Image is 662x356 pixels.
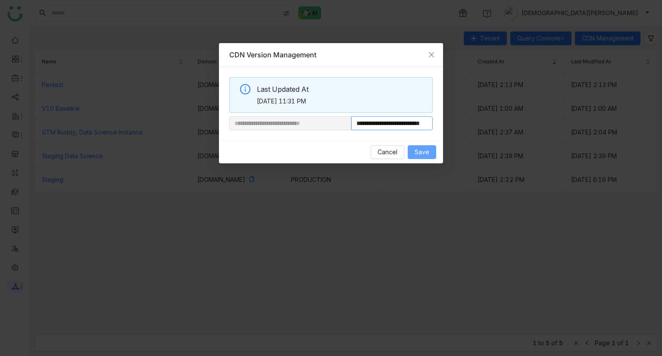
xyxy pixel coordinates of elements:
button: Save [408,145,436,159]
button: Cancel [371,145,404,159]
span: Last Updated At [257,84,426,95]
span: Save [415,147,429,157]
span: [DATE] 11:31 PM [257,97,426,106]
button: Close [420,43,443,66]
span: Cancel [378,147,397,157]
div: CDN Version Management [229,50,433,59]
